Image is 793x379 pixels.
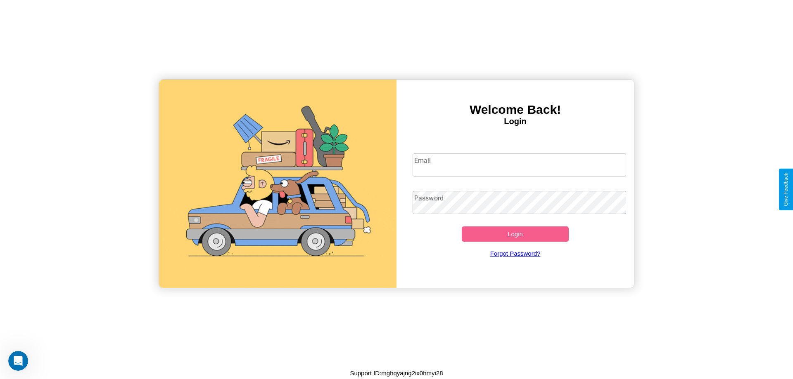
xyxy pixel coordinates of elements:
[8,351,28,371] iframe: Intercom live chat
[396,117,634,126] h4: Login
[408,242,622,265] a: Forgot Password?
[396,103,634,117] h3: Welcome Back!
[783,173,789,206] div: Give Feedback
[350,367,443,379] p: Support ID: mghqyajng2ix0hmyi28
[462,226,569,242] button: Login
[159,80,396,288] img: gif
